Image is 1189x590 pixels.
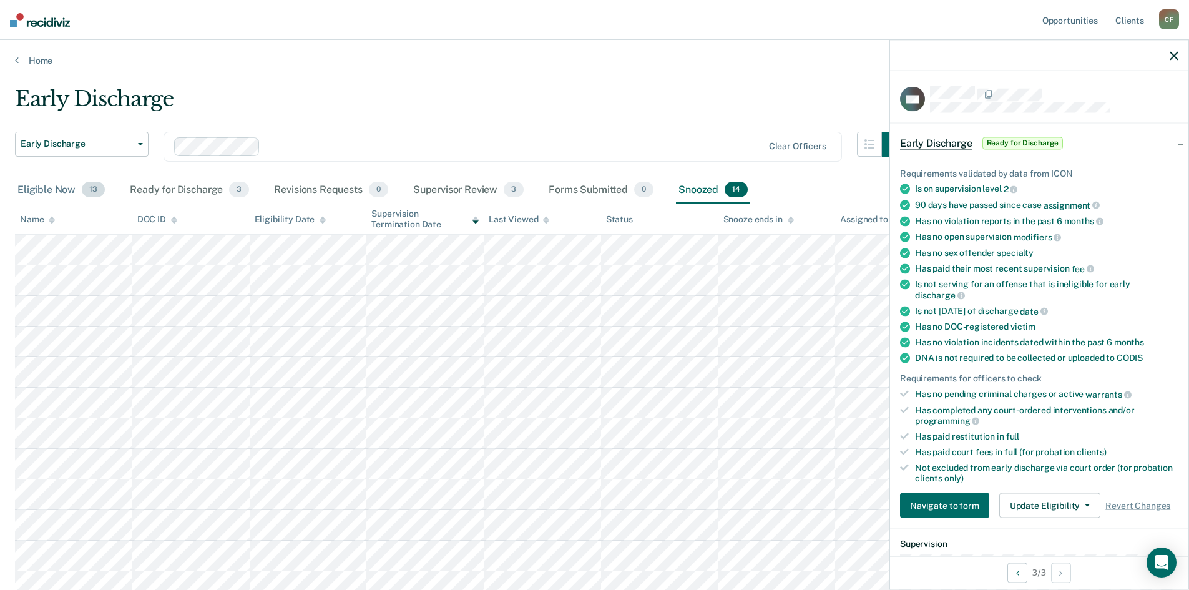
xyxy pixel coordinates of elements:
[915,290,965,300] span: discharge
[1077,447,1107,457] span: clients)
[272,177,390,204] div: Revisions Requests
[915,353,1178,363] div: DNA is not required to be collected or uploaded to
[1006,431,1019,441] span: full
[82,182,105,198] span: 13
[1020,306,1047,316] span: date
[10,13,70,27] img: Recidiviz
[137,214,177,225] div: DOC ID
[489,214,549,225] div: Last Viewed
[890,123,1188,163] div: Early DischargeReady for Discharge
[915,263,1178,274] div: Has paid their most recent supervision
[229,182,249,198] span: 3
[900,137,972,149] span: Early Discharge
[15,86,907,122] div: Early Discharge
[915,462,1178,483] div: Not excluded from early discharge via court order (for probation clients
[915,200,1178,211] div: 90 days have passed since case
[915,322,1178,332] div: Has no DOC-registered
[21,139,133,149] span: Early Discharge
[1014,232,1062,242] span: modifiers
[915,215,1178,227] div: Has no violation reports in the past 6
[1147,548,1177,578] div: Open Intercom Messenger
[900,493,994,518] a: Navigate to form link
[634,182,653,198] span: 0
[915,305,1178,317] div: Is not [DATE] of discharge
[504,182,524,198] span: 3
[915,416,979,426] span: programming
[900,493,989,518] button: Navigate to form
[915,337,1178,348] div: Has no violation incidents dated within the past 6
[915,279,1178,300] div: Is not serving for an offense that is ineligible for early
[999,493,1100,518] button: Update Eligibility
[1072,263,1094,273] span: fee
[369,182,388,198] span: 0
[1159,9,1179,29] div: C F
[127,177,252,204] div: Ready for Discharge
[411,177,527,204] div: Supervisor Review
[915,232,1178,243] div: Has no open supervision
[20,214,55,225] div: Name
[900,539,1178,549] dt: Supervision
[1007,563,1027,583] button: Previous Opportunity
[15,177,107,204] div: Eligible Now
[1114,337,1144,347] span: months
[606,214,633,225] div: Status
[915,247,1178,258] div: Has no sex offender
[1010,322,1035,332] span: victim
[371,209,479,230] div: Supervision Termination Date
[1044,200,1100,210] span: assignment
[944,473,964,483] span: only)
[915,447,1178,458] div: Has paid court fees in full (for probation
[915,389,1178,400] div: Has no pending criminal charges or active
[890,556,1188,589] div: 3 / 3
[900,373,1178,384] div: Requirements for officers to check
[915,184,1178,195] div: Is on supervision level
[1004,184,1018,194] span: 2
[900,168,1178,179] div: Requirements validated by data from ICON
[725,182,748,198] span: 14
[840,214,899,225] div: Assigned to
[255,214,326,225] div: Eligibility Date
[1117,353,1143,363] span: CODIS
[546,177,656,204] div: Forms Submitted
[915,431,1178,442] div: Has paid restitution in
[1085,390,1132,400] span: warrants
[1064,216,1103,226] span: months
[997,247,1034,257] span: specialty
[15,55,1174,66] a: Home
[1051,563,1071,583] button: Next Opportunity
[723,214,794,225] div: Snooze ends in
[769,141,826,152] div: Clear officers
[915,405,1178,426] div: Has completed any court-ordered interventions and/or
[676,177,750,204] div: Snoozed
[982,137,1064,149] span: Ready for Discharge
[1105,501,1170,511] span: Revert Changes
